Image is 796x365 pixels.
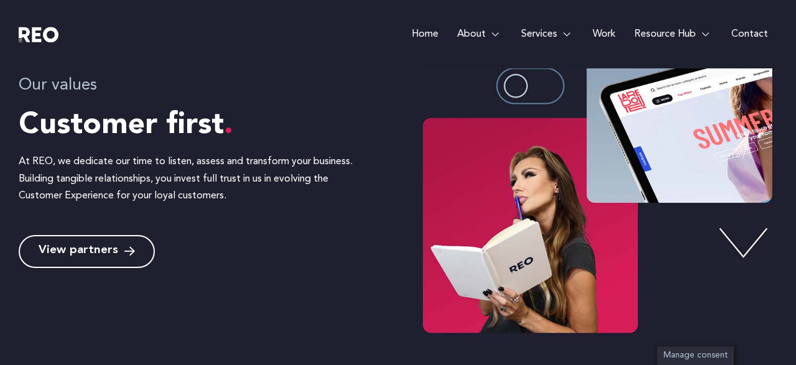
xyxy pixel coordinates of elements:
[19,154,373,205] p: At REO, we dedicate our time to listen, assess and transform your business. Building tangible rel...
[19,73,373,98] h4: Our values
[39,246,118,257] span: View partners
[19,111,233,141] span: Customer first
[19,235,155,268] a: View partners
[664,351,728,359] span: Manage consent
